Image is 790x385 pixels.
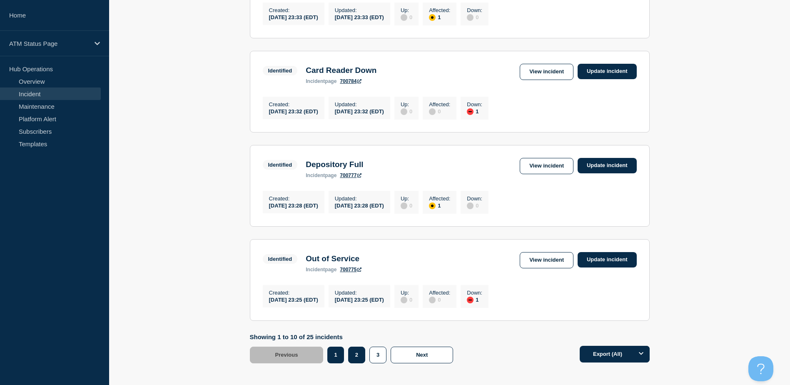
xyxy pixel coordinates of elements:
p: Updated : [335,7,384,13]
button: Export (All) [580,346,650,362]
div: down [467,108,474,115]
div: 1 [429,13,450,21]
span: Next [416,352,428,358]
div: 1 [467,296,482,303]
a: View incident [520,64,573,80]
span: incident [306,172,325,178]
p: ATM Status Page [9,40,89,47]
div: disabled [467,14,474,21]
div: [DATE] 23:28 (EDT) [335,202,384,209]
div: 0 [401,13,412,21]
div: 1 [429,202,450,209]
p: Down : [467,7,482,13]
p: Updated : [335,195,384,202]
a: 700777 [340,172,361,178]
p: Up : [401,195,412,202]
span: incident [306,267,325,272]
div: down [467,297,474,303]
div: affected [429,14,436,21]
p: Created : [269,195,318,202]
p: Down : [467,290,482,296]
div: 0 [467,202,482,209]
div: disabled [401,14,407,21]
div: 0 [467,13,482,21]
p: Affected : [429,101,450,107]
p: Down : [467,101,482,107]
div: disabled [429,297,436,303]
button: Options [633,346,650,362]
div: [DATE] 23:25 (EDT) [335,296,384,303]
div: [DATE] 23:33 (EDT) [269,13,318,20]
p: Updated : [335,101,384,107]
div: affected [429,202,436,209]
p: Affected : [429,290,450,296]
div: disabled [401,202,407,209]
iframe: Help Scout Beacon - Open [748,356,773,381]
div: disabled [467,202,474,209]
h3: Out of Service [306,254,361,263]
h3: Card Reader Down [306,66,376,75]
a: Update incident [578,158,637,173]
a: 700775 [340,267,361,272]
p: Up : [401,101,412,107]
p: Showing 1 to 10 of 25 incidents [250,333,458,340]
button: 1 [327,347,344,363]
p: page [306,78,336,84]
p: page [306,267,336,272]
div: 0 [429,296,450,303]
a: Update incident [578,64,637,79]
a: 700784 [340,78,361,84]
p: Created : [269,7,318,13]
a: Update incident [578,252,637,267]
div: 0 [401,296,412,303]
div: 0 [429,107,450,115]
div: disabled [429,108,436,115]
div: [DATE] 23:32 (EDT) [335,107,384,115]
a: View incident [520,252,573,268]
div: [DATE] 23:32 (EDT) [269,107,318,115]
h3: Depository Full [306,160,363,169]
div: 0 [401,107,412,115]
p: page [306,172,336,178]
div: disabled [401,108,407,115]
p: Up : [401,7,412,13]
span: Identified [263,160,298,170]
a: View incident [520,158,573,174]
span: incident [306,78,325,84]
div: [DATE] 23:25 (EDT) [269,296,318,303]
button: 2 [348,347,365,363]
div: disabled [401,297,407,303]
span: Identified [263,254,298,264]
div: 1 [467,107,482,115]
span: Previous [275,352,298,358]
button: 3 [369,347,386,363]
p: Up : [401,290,412,296]
p: Updated : [335,290,384,296]
button: Next [391,347,453,363]
div: [DATE] 23:33 (EDT) [335,13,384,20]
p: Created : [269,101,318,107]
p: Created : [269,290,318,296]
p: Affected : [429,195,450,202]
span: Identified [263,66,298,75]
p: Down : [467,195,482,202]
div: 0 [401,202,412,209]
button: Previous [250,347,324,363]
div: [DATE] 23:28 (EDT) [269,202,318,209]
p: Affected : [429,7,450,13]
